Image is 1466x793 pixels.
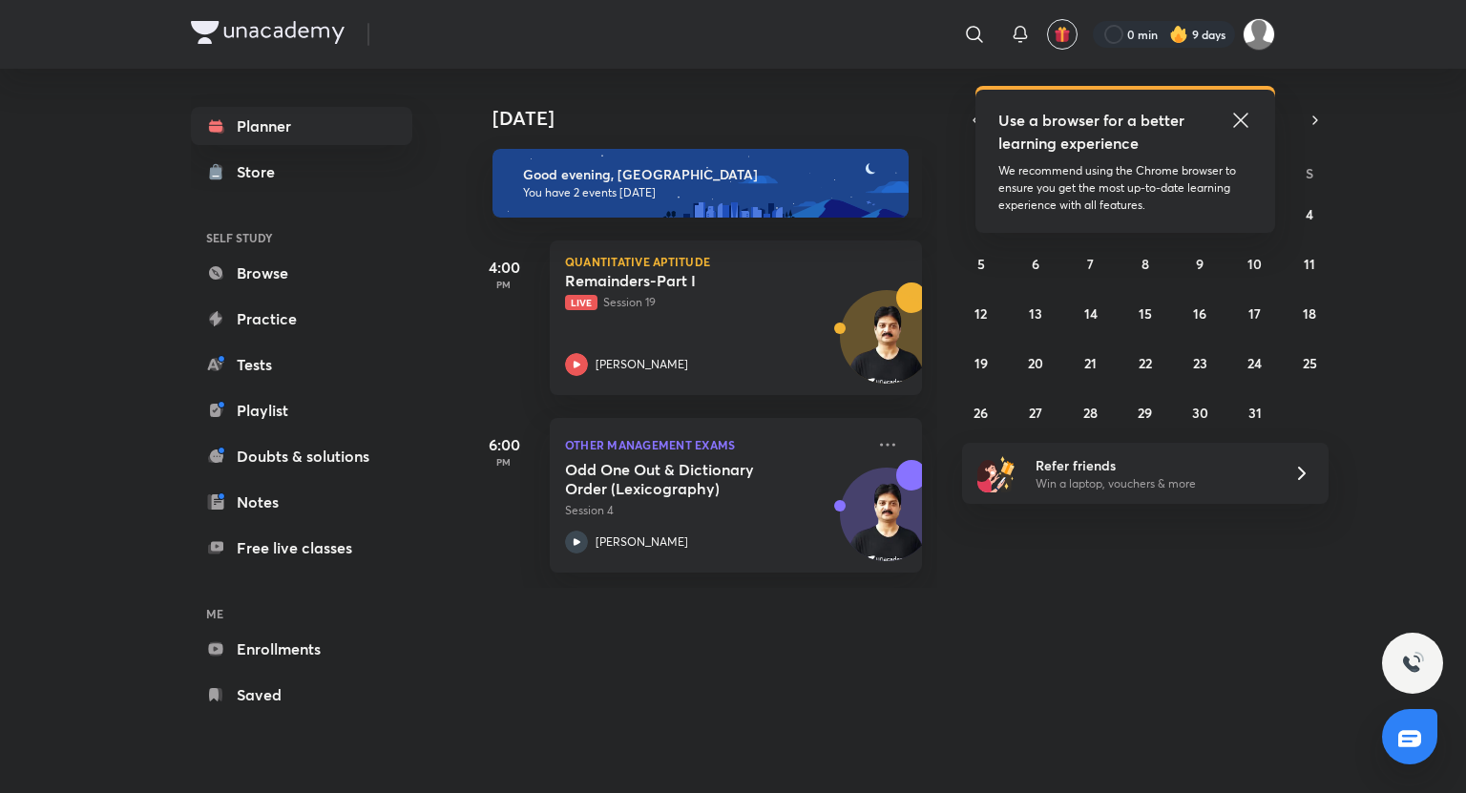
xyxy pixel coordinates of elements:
[237,160,286,183] div: Store
[1054,26,1071,43] img: avatar
[191,630,412,668] a: Enrollments
[1247,255,1262,273] abbr: October 10, 2025
[1130,397,1161,428] button: October 29, 2025
[1084,354,1097,372] abbr: October 21, 2025
[1401,652,1424,675] img: ttu
[1247,354,1262,372] abbr: October 24, 2025
[998,162,1252,214] p: We recommend using the Chrome browser to ensure you get the most up-to-date learning experience w...
[1036,455,1270,475] h6: Refer friends
[565,294,865,311] p: Session 19
[1193,354,1207,372] abbr: October 23, 2025
[565,295,597,310] span: Live
[966,248,996,279] button: October 5, 2025
[565,460,803,498] h5: Odd One Out & Dictionary Order (Lexicography)
[1076,347,1106,378] button: October 21, 2025
[1036,475,1270,492] p: Win a laptop, vouchers & more
[523,166,891,183] h6: Good evening, [GEOGRAPHIC_DATA]
[1294,248,1325,279] button: October 11, 2025
[1020,248,1051,279] button: October 6, 2025
[191,483,412,521] a: Notes
[998,109,1188,155] h5: Use a browser for a better learning experience
[523,185,891,200] p: You have 2 events [DATE]
[1029,404,1042,422] abbr: October 27, 2025
[1184,347,1215,378] button: October 23, 2025
[565,256,907,267] p: Quantitative Aptitude
[1240,298,1270,328] button: October 17, 2025
[1193,304,1206,323] abbr: October 16, 2025
[1087,255,1094,273] abbr: October 7, 2025
[1020,347,1051,378] button: October 20, 2025
[974,304,987,323] abbr: October 12, 2025
[191,21,345,49] a: Company Logo
[596,533,688,551] p: [PERSON_NAME]
[1139,304,1152,323] abbr: October 15, 2025
[1294,298,1325,328] button: October 18, 2025
[466,279,542,290] p: PM
[841,301,932,392] img: Avatar
[974,354,988,372] abbr: October 19, 2025
[977,454,1016,492] img: referral
[1303,304,1316,323] abbr: October 18, 2025
[191,529,412,567] a: Free live classes
[1138,404,1152,422] abbr: October 29, 2025
[466,433,542,456] h5: 6:00
[191,597,412,630] h6: ME
[1130,248,1161,279] button: October 8, 2025
[966,298,996,328] button: October 12, 2025
[1192,404,1208,422] abbr: October 30, 2025
[1084,304,1098,323] abbr: October 14, 2025
[466,456,542,468] p: PM
[1076,298,1106,328] button: October 14, 2025
[565,271,803,290] h5: Remainders-Part I
[191,300,412,338] a: Practice
[1196,255,1204,273] abbr: October 9, 2025
[492,149,909,218] img: evening
[1130,298,1161,328] button: October 15, 2025
[1083,404,1098,422] abbr: October 28, 2025
[191,437,412,475] a: Doubts & solutions
[977,255,985,273] abbr: October 5, 2025
[596,356,688,373] p: [PERSON_NAME]
[1032,255,1039,273] abbr: October 6, 2025
[1240,248,1270,279] button: October 10, 2025
[1294,347,1325,378] button: October 25, 2025
[565,433,865,456] p: Other Management Exams
[1130,347,1161,378] button: October 22, 2025
[191,676,412,714] a: Saved
[1076,397,1106,428] button: October 28, 2025
[191,345,412,384] a: Tests
[191,391,412,429] a: Playlist
[1184,397,1215,428] button: October 30, 2025
[1248,404,1262,422] abbr: October 31, 2025
[191,254,412,292] a: Browse
[1240,397,1270,428] button: October 31, 2025
[1184,298,1215,328] button: October 16, 2025
[1240,347,1270,378] button: October 24, 2025
[466,256,542,279] h5: 4:00
[191,21,345,44] img: Company Logo
[1028,354,1043,372] abbr: October 20, 2025
[1047,19,1078,50] button: avatar
[1306,205,1313,223] abbr: October 4, 2025
[191,221,412,254] h6: SELF STUDY
[966,347,996,378] button: October 19, 2025
[565,502,865,519] p: Session 4
[1169,25,1188,44] img: streak
[492,107,941,130] h4: [DATE]
[1304,255,1315,273] abbr: October 11, 2025
[1243,18,1275,51] img: Nitin
[1303,354,1317,372] abbr: October 25, 2025
[974,404,988,422] abbr: October 26, 2025
[1029,304,1042,323] abbr: October 13, 2025
[1076,248,1106,279] button: October 7, 2025
[1248,304,1261,323] abbr: October 17, 2025
[1184,248,1215,279] button: October 9, 2025
[1294,198,1325,229] button: October 4, 2025
[1306,164,1313,182] abbr: Saturday
[966,397,996,428] button: October 26, 2025
[841,478,932,570] img: Avatar
[1141,255,1149,273] abbr: October 8, 2025
[1020,397,1051,428] button: October 27, 2025
[191,107,412,145] a: Planner
[191,153,412,191] a: Store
